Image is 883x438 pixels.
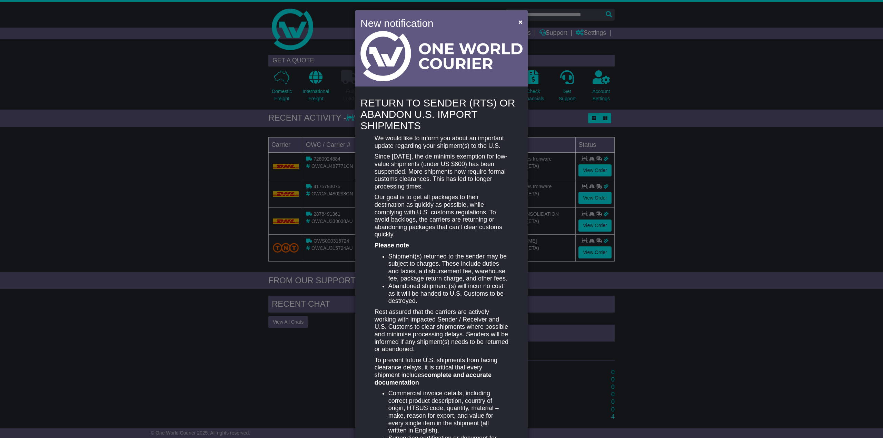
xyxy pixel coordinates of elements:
span: × [518,18,523,26]
strong: complete and accurate documentation [375,371,492,386]
p: Since [DATE], the de minimis exemption for low-value shipments (under US $800) has been suspended... [375,153,508,190]
p: Our goal is to get all packages to their destination as quickly as possible, while complying with... [375,194,508,238]
p: Rest assured that the carriers are actively working with impacted Sender / Receiver and U.S. Cust... [375,308,508,353]
p: To prevent future U.S. shipments from facing clearance delays, it is critical that every shipment... [375,357,508,386]
p: We would like to inform you about an important update regarding your shipment(s) to the U.S. [375,135,508,150]
li: Abandoned shipment (s) will incur no cost as it will be handed to U.S. Customs to be destroyed. [388,283,508,305]
h4: RETURN TO SENDER (RTS) OR ABANDON U.S. IMPORT SHIPMENTS [360,97,523,131]
button: Close [515,15,526,29]
strong: Please note [375,242,409,249]
li: Shipment(s) returned to the sender may be subject to charges. These include duties and taxes, a d... [388,253,508,283]
li: Commercial invoice details, including correct product description, country of origin, HTSUS code,... [388,390,508,435]
h4: New notification [360,16,508,31]
img: Light [360,31,523,81]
